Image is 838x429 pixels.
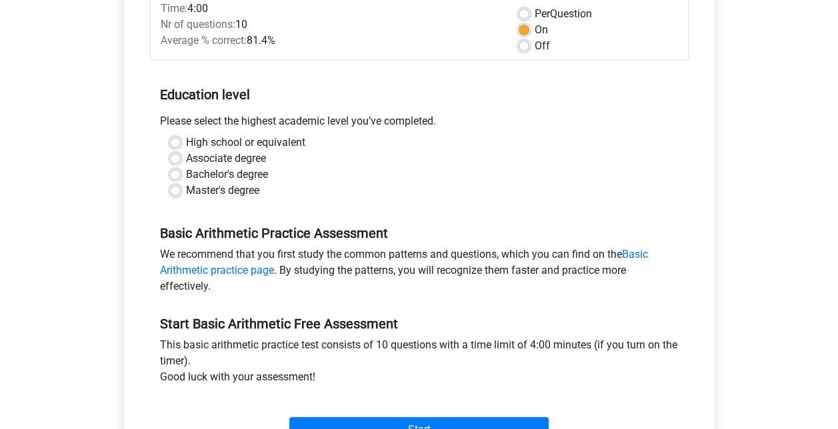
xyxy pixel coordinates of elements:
span: Average % correct: [161,34,247,47]
span: Time: [161,2,187,15]
h5: Education level [160,81,679,108]
h5: Basic Arithmetic Practice Assessment [160,225,679,241]
label: Master's degree [186,183,259,199]
label: Off [535,38,550,54]
label: Bachelor's degree [186,167,268,183]
div: 10 [151,17,509,33]
div: Please select the highest academic level you’ve completed. [150,113,689,135]
label: High school or equivalent [186,135,305,151]
span: Nr of questions: [161,18,235,31]
div: This basic arithmetic practice test consists of 10 questions with a time limit of 4:00 minutes (i... [150,337,689,390]
h5: Start Basic Arithmetic Free Assessment [160,316,679,332]
label: On [535,22,548,38]
label: Question [535,6,592,22]
span: Per [535,7,550,20]
div: We recommend that you first study the common patterns and questions, which you can find on the . ... [150,246,689,300]
div: 4:00 [151,1,509,17]
label: Associate degree [186,151,266,167]
div: 81.4% [151,33,509,49]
